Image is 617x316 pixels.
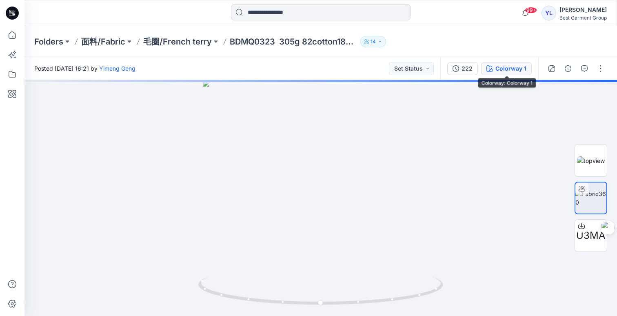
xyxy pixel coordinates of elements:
[99,65,135,72] a: Yimeng Geng
[559,5,607,15] div: [PERSON_NAME]
[559,15,607,21] div: Best Garment Group
[495,64,526,73] div: Colorway 1
[525,7,537,13] span: 99+
[360,36,386,47] button: 14
[542,6,556,20] div: YL
[575,189,606,207] img: Fabric360
[34,36,63,47] a: Folders
[576,228,606,243] span: U3MA
[577,156,605,165] img: topview
[143,36,212,47] a: 毛圈/French terry
[447,62,478,75] button: 222
[34,64,135,73] span: Posted [DATE] 16:21 by
[462,64,473,73] div: 222
[481,62,532,75] button: Colorway 1
[230,36,357,47] p: BDMQ0323 305g 82cotton18Sorona
[81,36,125,47] a: 面料/Fabric
[371,37,376,46] p: 14
[562,62,575,75] button: Details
